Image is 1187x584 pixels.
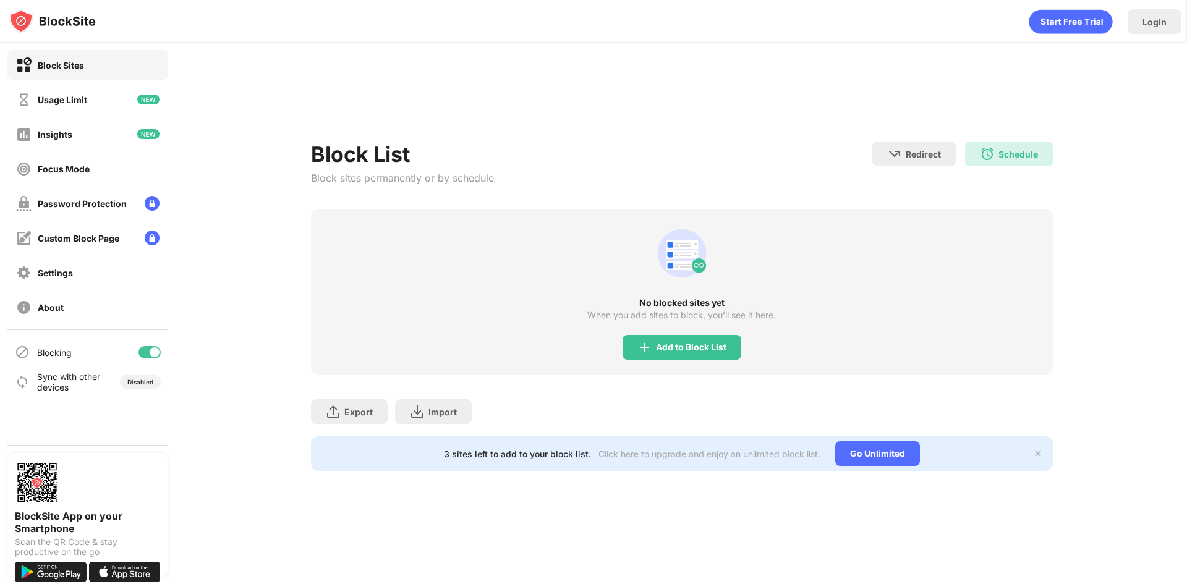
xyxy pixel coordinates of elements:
div: When you add sites to block, you’ll see it here. [587,310,776,320]
div: animation [652,224,712,283]
img: lock-menu.svg [145,231,160,245]
div: Focus Mode [38,164,90,174]
img: new-icon.svg [137,95,160,104]
img: about-off.svg [16,300,32,315]
div: Import [428,407,457,417]
img: settings-off.svg [16,265,32,281]
img: logo-blocksite.svg [9,9,96,33]
div: Disabled [127,378,153,386]
div: Scan the QR Code & stay productive on the go [15,537,161,557]
div: Login [1142,17,1167,27]
div: No blocked sites yet [311,298,1053,308]
img: get-it-on-google-play.svg [15,562,87,582]
div: animation [1029,9,1113,34]
img: focus-off.svg [16,161,32,177]
div: Sync with other devices [37,371,101,392]
img: sync-icon.svg [15,375,30,389]
img: download-on-the-app-store.svg [89,562,161,582]
img: lock-menu.svg [145,196,160,211]
div: Custom Block Page [38,233,119,243]
img: password-protection-off.svg [16,196,32,211]
iframe: Banner [311,77,1053,127]
div: Add to Block List [656,342,726,352]
div: Schedule [998,149,1038,159]
div: About [38,302,64,313]
div: Go Unlimited [835,441,920,466]
img: customize-block-page-off.svg [16,231,32,246]
img: blocking-icon.svg [15,345,30,360]
div: Blocking [37,347,72,358]
img: new-icon.svg [137,129,160,139]
img: options-page-qr-code.png [15,460,59,505]
div: Block Sites [38,60,84,70]
div: Redirect [906,149,941,159]
div: Export [344,407,373,417]
div: Click here to upgrade and enjoy an unlimited block list. [598,449,820,459]
div: Block sites permanently or by schedule [311,172,494,184]
div: Usage Limit [38,95,87,105]
div: Settings [38,268,73,278]
div: Password Protection [38,198,127,209]
img: block-on.svg [16,57,32,73]
div: 3 sites left to add to your block list. [444,449,591,459]
div: BlockSite App on your Smartphone [15,510,161,535]
div: Insights [38,129,72,140]
img: x-button.svg [1033,449,1043,459]
div: Block List [311,142,494,167]
img: time-usage-off.svg [16,92,32,108]
img: insights-off.svg [16,127,32,142]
